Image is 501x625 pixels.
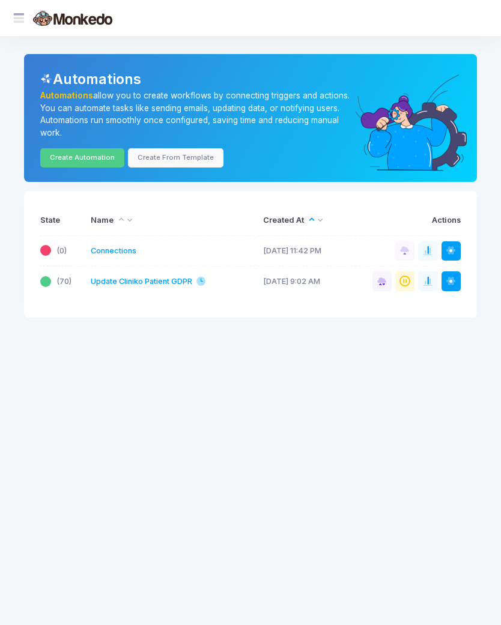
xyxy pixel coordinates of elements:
[56,276,71,287] span: (70)
[40,148,124,168] a: Create Automation
[40,68,461,89] div: Automations
[56,245,67,256] span: (0)
[356,205,461,235] th: Actions
[91,276,192,287] a: Update Cliniko Patient GDPR
[258,266,356,296] td: [DATE] 9:02 AM
[40,205,85,235] th: State
[128,148,223,168] a: Create From Template
[263,214,350,226] div: Created At
[40,89,353,139] p: allow you to create workflows by connecting triggers and actions. You can automate tasks like sen...
[33,11,112,26] img: monkedo-logo-dark-with-label.png
[40,91,93,100] a: Automations
[91,214,252,226] div: Name
[91,245,136,256] a: Connections
[258,235,356,266] td: [DATE] 11:42 PM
